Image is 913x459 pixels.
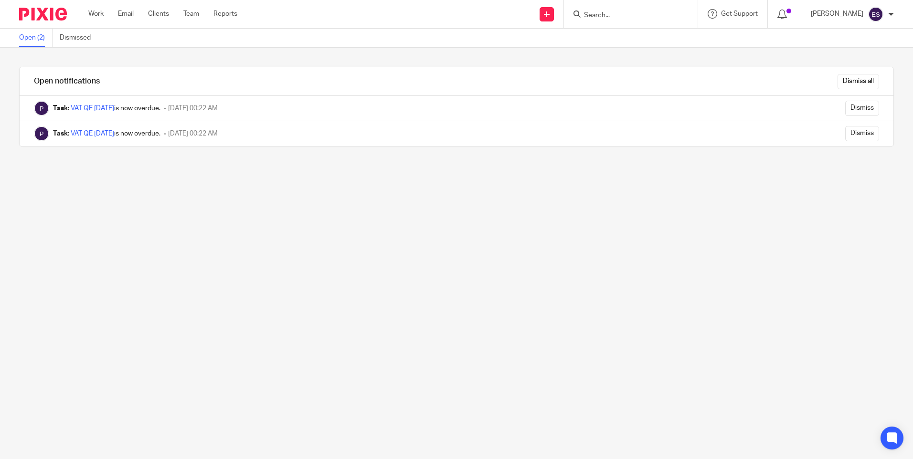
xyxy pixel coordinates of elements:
a: Reports [213,9,237,19]
img: Pixie [34,101,49,116]
input: Search [583,11,669,20]
span: [DATE] 00:22 AM [168,130,218,137]
a: Clients [148,9,169,19]
p: [PERSON_NAME] [811,9,863,19]
a: VAT QE [DATE] [71,130,114,137]
a: VAT QE [DATE] [71,105,114,112]
div: is now overdue. [53,129,160,138]
input: Dismiss [845,101,879,116]
h1: Open notifications [34,76,100,86]
a: Team [183,9,199,19]
a: Open (2) [19,29,53,47]
b: Task: [53,105,69,112]
div: is now overdue. [53,104,160,113]
b: Task: [53,130,69,137]
input: Dismiss [845,126,879,141]
img: svg%3E [868,7,883,22]
span: [DATE] 00:22 AM [168,105,218,112]
a: Email [118,9,134,19]
a: Work [88,9,104,19]
img: Pixie [34,126,49,141]
img: Pixie [19,8,67,21]
a: Dismissed [60,29,98,47]
input: Dismiss all [838,74,879,89]
span: Get Support [721,10,758,17]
